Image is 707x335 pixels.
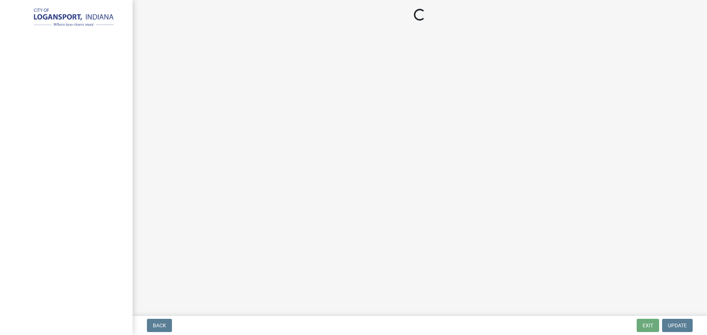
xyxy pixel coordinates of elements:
[662,319,693,332] button: Update
[153,322,166,328] span: Back
[15,8,121,28] img: City of Logansport, Indiana
[668,322,687,328] span: Update
[637,319,659,332] button: Exit
[147,319,172,332] button: Back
